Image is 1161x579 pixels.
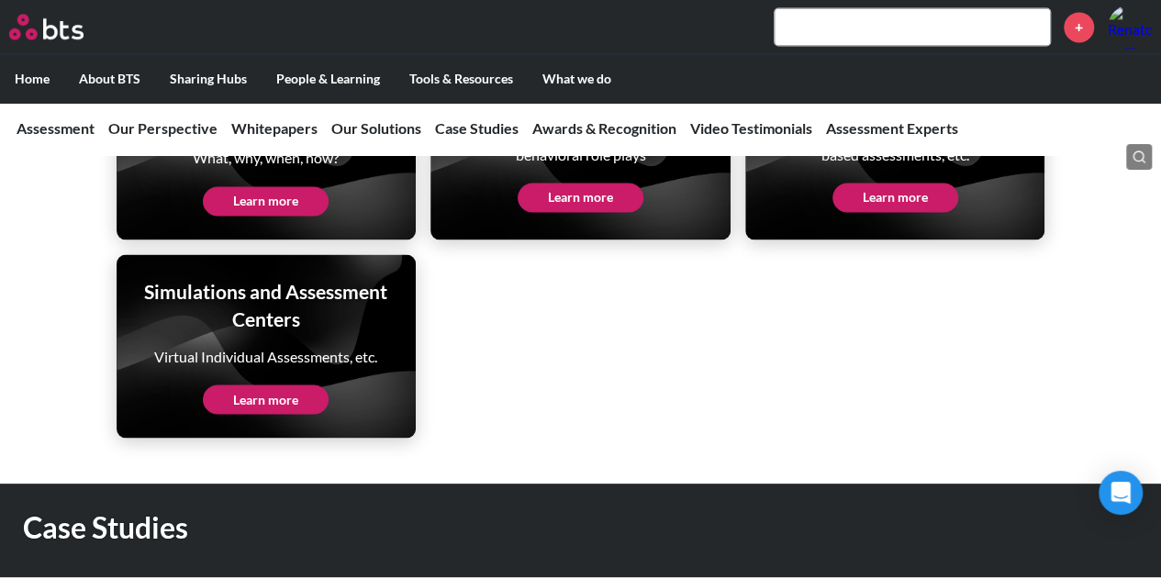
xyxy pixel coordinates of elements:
label: What we do [528,55,626,103]
a: Our Solutions [331,119,421,137]
a: Learn more [203,186,329,216]
a: Go home [9,14,117,39]
a: Whitepapers [231,119,318,137]
p: What, why, when, how? [129,148,404,168]
img: Renato Bresciani [1108,5,1152,49]
a: Profile [1108,5,1152,49]
a: + [1064,12,1094,42]
label: People & Learning [262,55,395,103]
a: Video Testimonials [690,119,812,137]
p: Virtual Individual Assessments, etc. [129,346,404,366]
a: Awards & Recognition [532,119,676,137]
a: Learn more [518,183,643,212]
img: BTS Logo [9,14,84,39]
a: Assessment [17,119,95,137]
a: Learn more [832,183,958,212]
a: Assessment Experts [826,119,958,137]
label: Tools & Resources [395,55,528,103]
a: Our Perspective [108,119,218,137]
h1: Simulations and Assessment Centers [129,277,404,331]
a: Learn more [203,384,329,414]
label: Sharing Hubs [155,55,262,103]
h1: Case Studies [23,507,803,548]
label: About BTS [64,55,155,103]
a: Case Studies [435,119,519,137]
div: Open Intercom Messenger [1099,471,1143,515]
